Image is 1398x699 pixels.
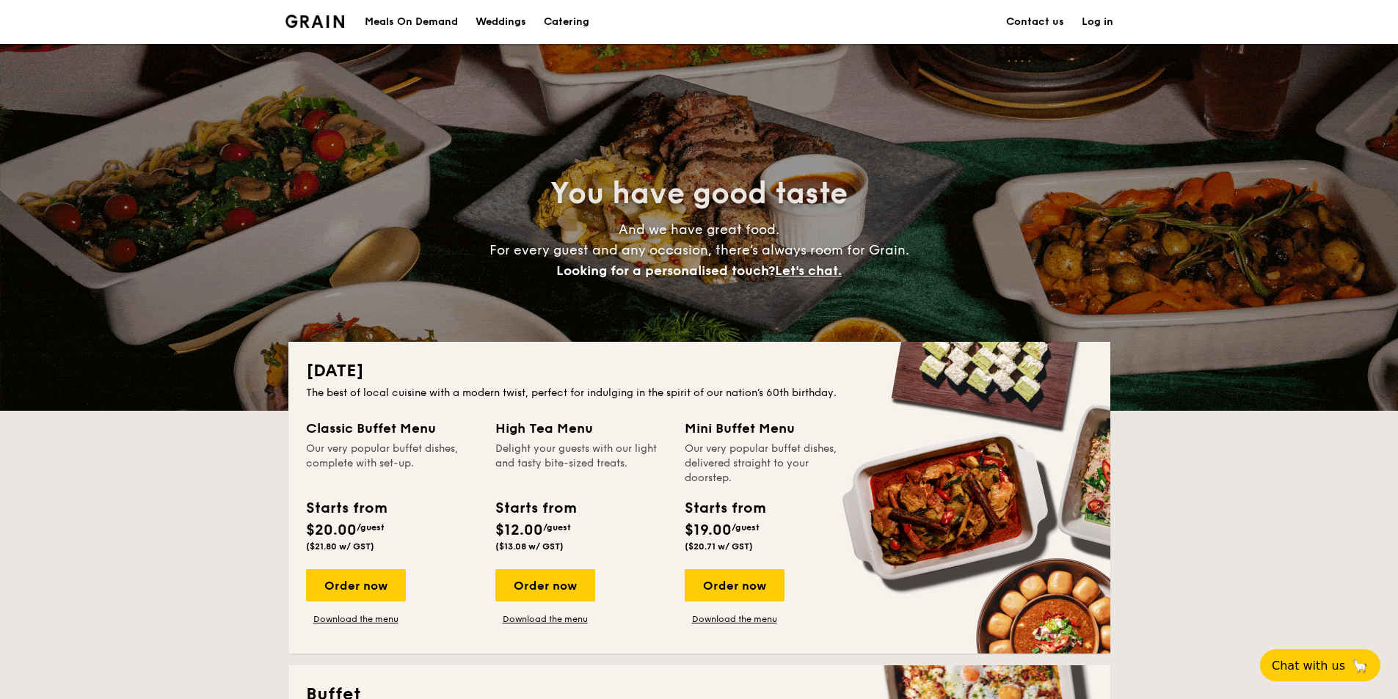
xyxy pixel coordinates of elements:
div: Our very popular buffet dishes, delivered straight to your doorstep. [685,442,856,486]
span: /guest [732,522,760,533]
a: Download the menu [495,613,595,625]
div: Order now [495,569,595,601]
span: $20.00 [306,521,357,539]
div: Starts from [495,497,575,519]
div: Our very popular buffet dishes, complete with set-up. [306,442,478,486]
div: Order now [685,569,784,601]
a: Download the menu [685,613,784,625]
div: Mini Buffet Menu [685,418,856,439]
span: $19.00 [685,521,732,539]
div: Starts from [685,497,765,519]
a: Download the menu [306,613,406,625]
span: You have good taste [550,176,848,211]
div: Classic Buffet Menu [306,418,478,439]
button: Chat with us🦙 [1260,649,1380,681]
img: Grain [285,15,345,28]
div: Starts from [306,497,386,519]
div: The best of local cuisine with a modern twist, perfect for indulging in the spirit of our nation’... [306,386,1093,400]
span: /guest [357,522,385,533]
span: Looking for a personalised touch? [556,263,775,279]
span: $12.00 [495,521,543,539]
a: Logotype [285,15,345,28]
span: Let's chat. [775,263,842,279]
h2: [DATE] [306,359,1093,383]
span: Chat with us [1272,659,1345,673]
span: And we have great food. For every guest and any occasion, there’s always room for Grain. [489,222,909,279]
span: ($21.80 w/ GST) [306,541,374,552]
span: ($13.08 w/ GST) [495,541,564,552]
div: Order now [306,569,406,601]
span: /guest [543,522,571,533]
div: Delight your guests with our light and tasty bite-sized treats. [495,442,667,486]
div: High Tea Menu [495,418,667,439]
span: 🦙 [1351,657,1369,674]
span: ($20.71 w/ GST) [685,541,753,552]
